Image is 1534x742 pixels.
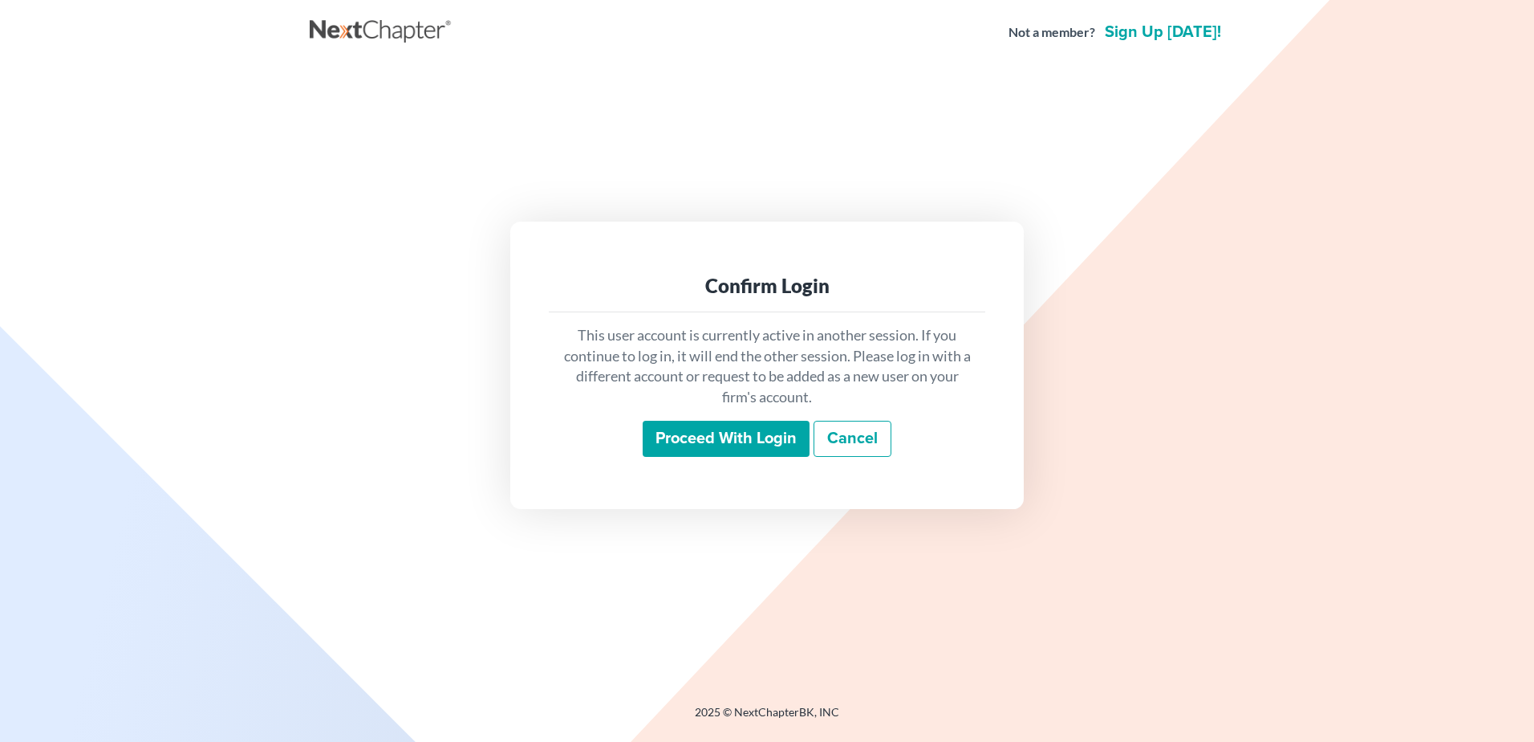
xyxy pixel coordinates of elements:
[562,273,972,299] div: Confirm Login
[814,421,891,458] a: Cancel
[1008,23,1095,42] strong: Not a member?
[310,704,1224,733] div: 2025 © NextChapterBK, INC
[643,421,810,458] input: Proceed with login
[562,325,972,408] p: This user account is currently active in another session. If you continue to log in, it will end ...
[1102,24,1224,40] a: Sign up [DATE]!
